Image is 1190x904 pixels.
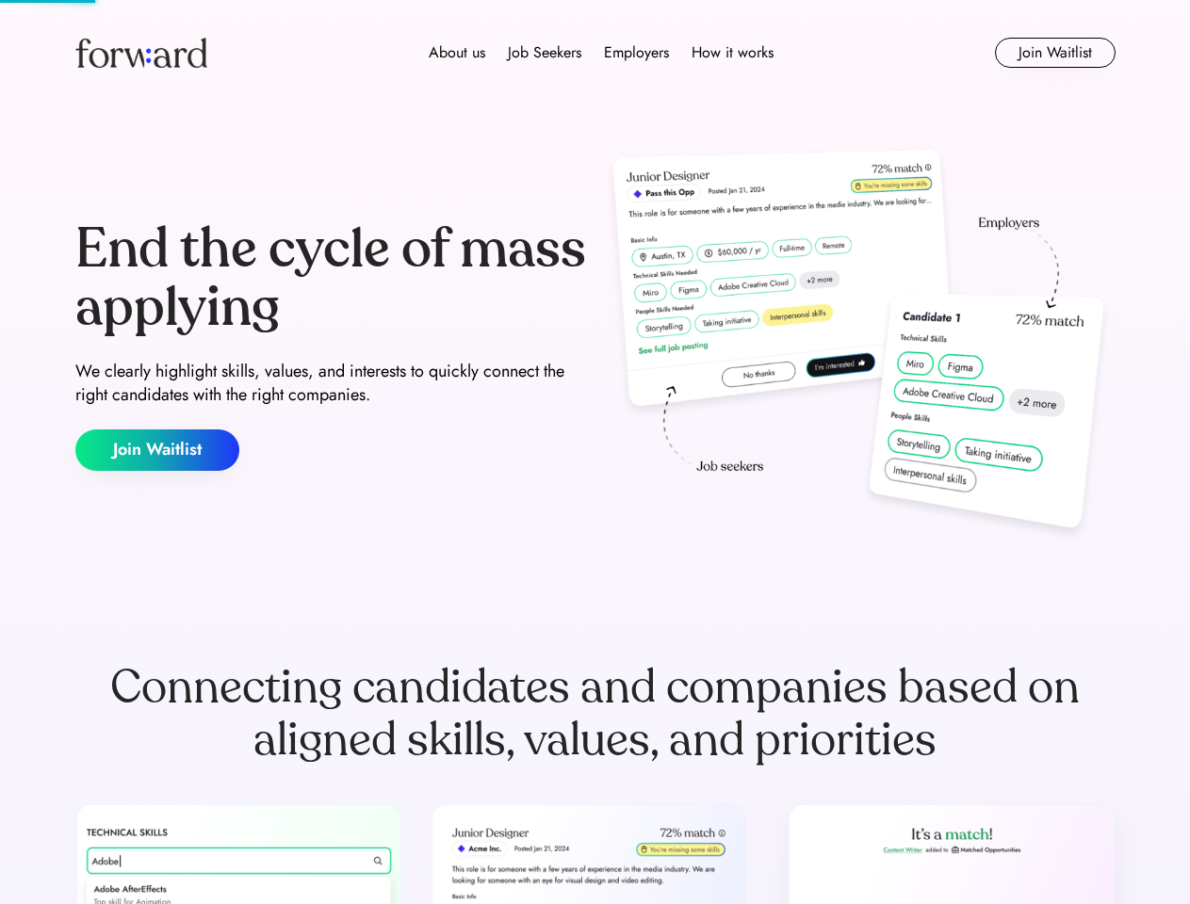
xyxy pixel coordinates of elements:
div: Job Seekers [508,41,581,64]
div: End the cycle of mass applying [75,220,588,336]
img: Forward logo [75,38,207,68]
div: Employers [604,41,669,64]
div: How it works [692,41,774,64]
button: Join Waitlist [995,38,1116,68]
div: Connecting candidates and companies based on aligned skills, values, and priorities [75,661,1116,767]
img: hero-image.png [603,143,1116,548]
div: We clearly highlight skills, values, and interests to quickly connect the right candidates with t... [75,360,588,407]
button: Join Waitlist [75,429,239,471]
div: About us [429,41,485,64]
